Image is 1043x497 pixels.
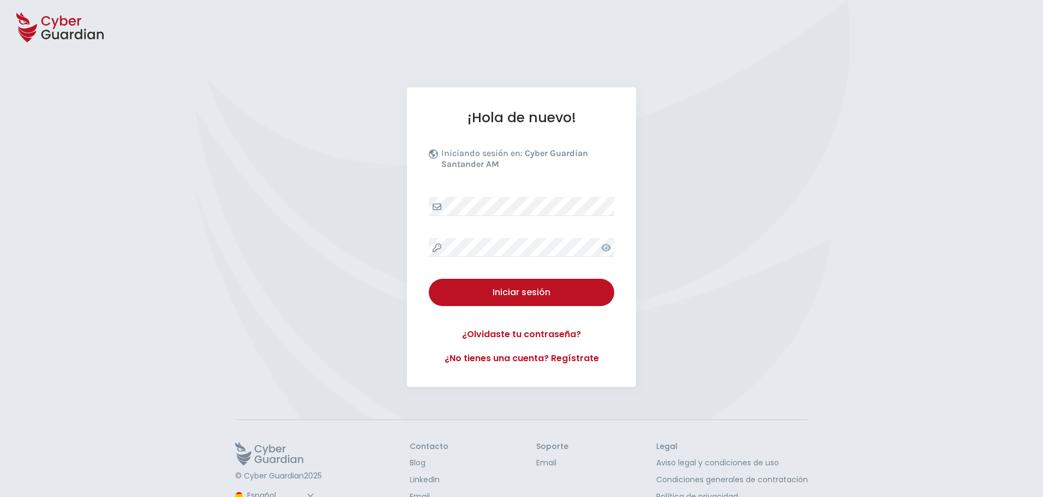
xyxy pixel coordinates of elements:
[429,279,614,306] button: Iniciar sesión
[441,148,612,175] p: Iniciando sesión en:
[656,457,808,469] a: Aviso legal y condiciones de uso
[429,352,614,365] a: ¿No tienes una cuenta? Regístrate
[656,442,808,452] h3: Legal
[410,442,448,452] h3: Contacto
[410,474,448,486] a: LinkedIn
[235,471,322,481] p: © Cyber Guardian 2025
[441,148,588,169] b: Cyber Guardian Santander AM
[410,457,448,469] a: Blog
[536,442,568,452] h3: Soporte
[536,457,568,469] a: Email
[656,474,808,486] a: Condiciones generales de contratación
[437,286,606,299] div: Iniciar sesión
[429,109,614,126] h1: ¡Hola de nuevo!
[429,328,614,341] a: ¿Olvidaste tu contraseña?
